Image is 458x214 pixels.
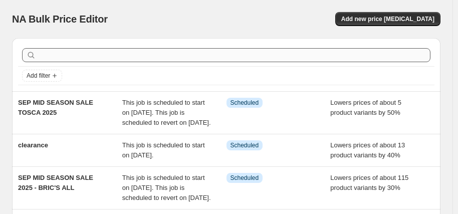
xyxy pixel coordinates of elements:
[231,174,259,182] span: Scheduled
[330,141,405,159] span: Lowers prices of about 13 product variants by 40%
[122,99,211,126] span: This job is scheduled to start on [DATE]. This job is scheduled to revert on [DATE].
[18,99,93,116] span: SEP MID SEASON SALE TOSCA 2025
[22,70,62,82] button: Add filter
[341,15,434,23] span: Add new price [MEDICAL_DATA]
[231,99,259,107] span: Scheduled
[330,174,408,191] span: Lowers prices of about 115 product variants by 30%
[231,141,259,149] span: Scheduled
[122,174,211,201] span: This job is scheduled to start on [DATE]. This job is scheduled to revert on [DATE].
[27,72,50,80] span: Add filter
[18,174,93,191] span: SEP MID SEASON SALE 2025 - BRIC'S ALL
[12,14,108,25] span: NA Bulk Price Editor
[18,141,48,149] span: clearance
[330,99,401,116] span: Lowers prices of about 5 product variants by 50%
[122,141,205,159] span: This job is scheduled to start on [DATE].
[335,12,440,26] button: Add new price [MEDICAL_DATA]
